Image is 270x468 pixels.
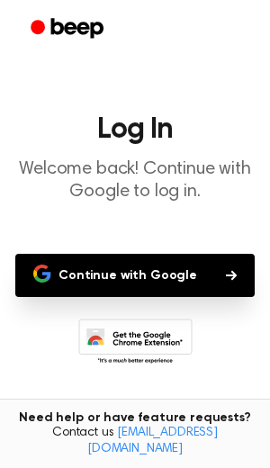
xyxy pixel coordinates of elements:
[11,426,259,457] span: Contact us
[14,158,256,203] p: Welcome back! Continue with Google to log in.
[15,254,255,297] button: Continue with Google
[18,12,120,47] a: Beep
[14,115,256,144] h1: Log In
[87,427,218,455] a: [EMAIL_ADDRESS][DOMAIN_NAME]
